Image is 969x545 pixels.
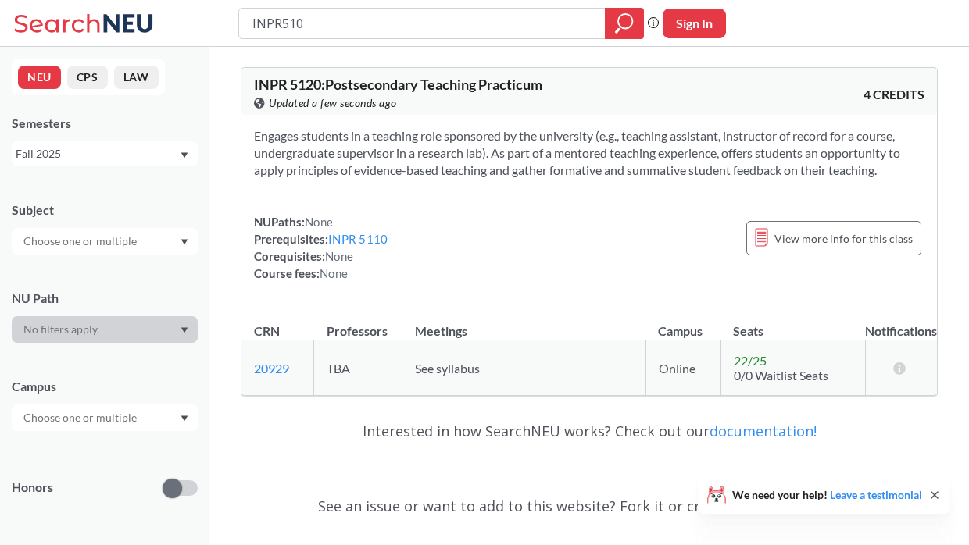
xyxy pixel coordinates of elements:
[254,127,924,179] section: Engages students in a teaching role sponsored by the university (e.g., teaching assistant, instru...
[12,378,198,395] div: Campus
[114,66,159,89] button: LAW
[241,483,938,529] div: See an issue or want to add to this website? Fork it or create an issue on .
[12,228,198,255] div: Dropdown arrow
[328,232,388,246] a: INPR 5110
[305,215,333,229] span: None
[254,76,542,93] span: INPR 5120 : Postsecondary Teaching Practicum
[12,479,53,497] p: Honors
[615,12,634,34] svg: magnifying glass
[254,361,289,376] a: 20929
[12,201,198,219] div: Subject
[12,316,198,343] div: Dropdown arrow
[645,307,720,340] th: Campus
[269,94,397,112] span: Updated a few seconds ago
[605,8,644,39] div: magnifying glass
[710,422,817,440] a: documentation!
[251,10,594,37] input: Class, professor, course number, "phrase"
[241,408,938,454] div: Interested in how SearchNEU works? Check out our
[181,415,188,422] svg: Dropdown arrow
[732,490,922,500] span: We need your help!
[12,141,198,166] div: Fall 2025Dropdown arrow
[325,249,353,263] span: None
[402,307,646,340] th: Meetings
[181,327,188,333] svg: Dropdown arrow
[16,145,179,162] div: Fall 2025
[16,408,147,427] input: Choose one or multiple
[18,66,61,89] button: NEU
[734,353,767,368] span: 22 / 25
[181,152,188,159] svg: Dropdown arrow
[12,290,198,307] div: NU Path
[12,404,198,431] div: Dropdown arrow
[254,322,280,340] div: CRN
[314,307,402,340] th: Professors
[830,488,922,501] a: Leave a testimonial
[16,232,147,251] input: Choose one or multiple
[774,229,913,248] span: View more info for this class
[254,213,388,282] div: NUPaths: Prerequisites: Corequisites: Course fees:
[645,340,720,396] td: Online
[67,66,108,89] button: CPS
[864,86,924,103] span: 4 CREDITS
[663,9,726,38] button: Sign In
[320,266,348,280] span: None
[314,340,402,396] td: TBA
[865,307,937,340] th: Notifications
[734,368,828,383] span: 0/0 Waitlist Seats
[415,361,480,376] span: See syllabus
[720,307,865,340] th: Seats
[12,115,198,132] div: Semesters
[181,239,188,245] svg: Dropdown arrow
